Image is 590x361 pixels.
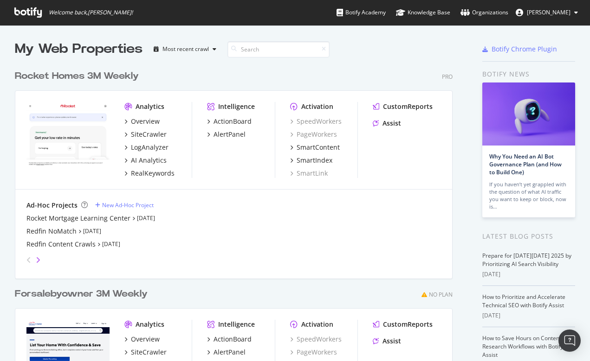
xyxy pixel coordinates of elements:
div: Intelligence [218,102,255,111]
div: [DATE] [482,311,575,320]
div: ActionBoard [214,117,252,126]
div: Assist [383,119,401,128]
a: How to Save Hours on Content and Research Workflows with Botify Assist [482,334,572,359]
a: Prepare for [DATE][DATE] 2025 by Prioritizing AI Search Visibility [482,252,571,268]
a: Assist [373,119,401,128]
div: My Web Properties [15,40,143,58]
div: Pro [442,73,453,81]
img: Why You Need an AI Bot Governance Plan (and How to Build One) [482,82,575,146]
a: Rocket Mortgage Learning Center [26,214,130,223]
a: ActionBoard [207,335,252,344]
div: Intelligence [218,320,255,329]
div: Ad-Hoc Projects [26,201,78,210]
div: AlertPanel [214,348,246,357]
a: Botify Chrome Plugin [482,44,557,54]
div: Botify Chrome Plugin [492,44,557,54]
div: Knowledge Base [396,8,450,17]
input: Search [227,41,330,57]
div: ActionBoard [214,335,252,344]
div: Rocket Homes 3M Weekly [15,70,139,83]
a: CustomReports [373,320,433,329]
a: PageWorkers [290,130,337,139]
div: Latest Blog Posts [482,231,575,241]
button: Most recent crawl [150,42,220,57]
a: How to Prioritize and Accelerate Technical SEO with Botify Assist [482,293,565,309]
div: CustomReports [383,320,433,329]
a: SmartContent [290,143,340,152]
a: [DATE] [137,214,155,222]
a: SpeedWorkers [290,335,342,344]
div: Organizations [460,8,508,17]
a: Overview [124,117,160,126]
div: AlertPanel [214,130,246,139]
div: angle-left [23,253,35,267]
div: No Plan [429,291,453,298]
img: www.rocket.com [26,102,110,168]
a: Rocket Homes 3M Weekly [15,70,143,83]
a: RealKeywords [124,169,175,178]
div: Botify news [482,69,575,79]
div: [DATE] [482,270,575,279]
div: Analytics [136,102,164,111]
div: Overview [131,335,160,344]
div: Activation [301,102,333,111]
div: Overview [131,117,160,126]
div: SmartIndex [297,156,332,165]
a: SmartLink [290,169,328,178]
a: [DATE] [83,227,101,235]
div: If you haven’t yet grappled with the question of what AI traffic you want to keep or block, now is… [489,181,568,210]
div: Forsalebyowner 3M Weekly [15,287,148,301]
a: Why You Need an AI Bot Governance Plan (and How to Build One) [489,152,562,176]
div: Botify Academy [337,8,386,17]
div: Most recent crawl [162,46,209,52]
a: AI Analytics [124,156,167,165]
a: New Ad-Hoc Project [95,201,154,209]
div: Activation [301,320,333,329]
a: LogAnalyzer [124,143,169,152]
div: Assist [383,336,401,346]
a: PageWorkers [290,348,337,357]
div: New Ad-Hoc Project [102,201,154,209]
a: SiteCrawler [124,130,167,139]
a: Forsalebyowner 3M Weekly [15,287,151,301]
a: Redfin Content Crawls [26,240,96,249]
a: SpeedWorkers [290,117,342,126]
div: SmartContent [297,143,340,152]
a: AlertPanel [207,348,246,357]
div: LogAnalyzer [131,143,169,152]
span: Norma Moras [527,8,571,16]
a: CustomReports [373,102,433,111]
div: Analytics [136,320,164,329]
div: AI Analytics [131,156,167,165]
a: SmartIndex [290,156,332,165]
a: ActionBoard [207,117,252,126]
a: [DATE] [102,240,120,248]
div: SiteCrawler [131,348,167,357]
div: angle-right [35,255,41,265]
div: SiteCrawler [131,130,167,139]
div: Open Intercom Messenger [558,329,581,352]
a: AlertPanel [207,130,246,139]
a: Overview [124,335,160,344]
span: Welcome back, [PERSON_NAME] ! [49,9,133,16]
a: Assist [373,336,401,346]
div: RealKeywords [131,169,175,178]
a: SiteCrawler [124,348,167,357]
button: [PERSON_NAME] [508,5,585,20]
div: CustomReports [383,102,433,111]
a: Redfin NoMatch [26,227,77,236]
